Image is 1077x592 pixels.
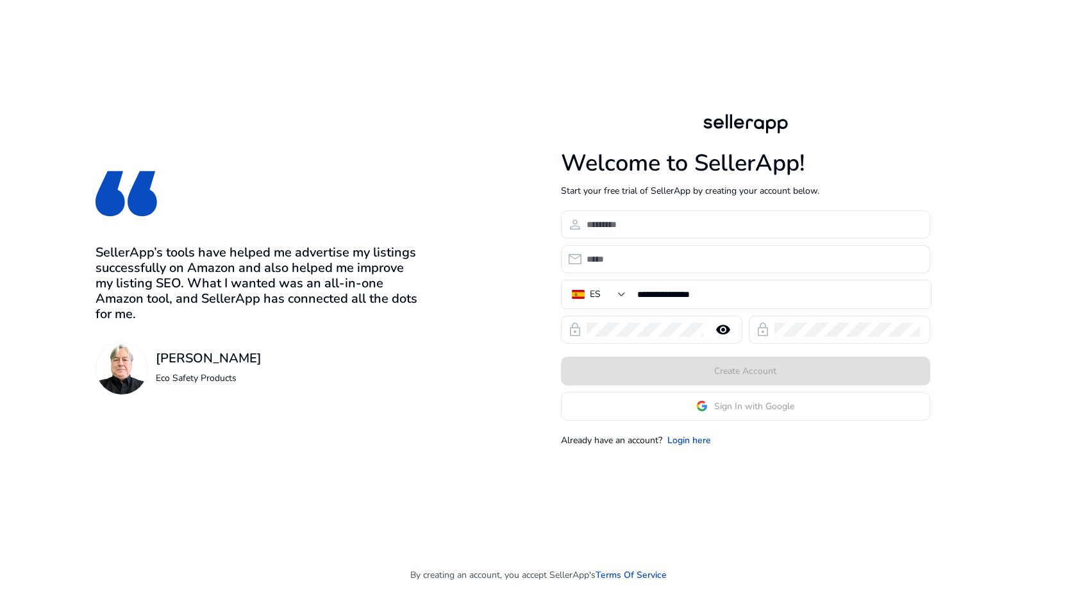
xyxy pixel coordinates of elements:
span: email [567,251,583,267]
span: person [567,217,583,232]
div: ES [590,287,601,301]
h1: Welcome to SellerApp! [561,149,930,177]
span: lock [755,322,771,337]
p: Already have an account? [561,434,662,447]
mat-icon: remove_red_eye [708,322,739,337]
a: Login here [667,434,711,447]
p: Eco Safety Products [156,371,262,385]
p: Start your free trial of SellerApp by creating your account below. [561,184,930,198]
a: Terms Of Service [596,568,667,582]
h3: SellerApp’s tools have helped me advertise my listings successfully on Amazon and also helped me ... [96,245,424,322]
span: lock [567,322,583,337]
h3: [PERSON_NAME] [156,351,262,366]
